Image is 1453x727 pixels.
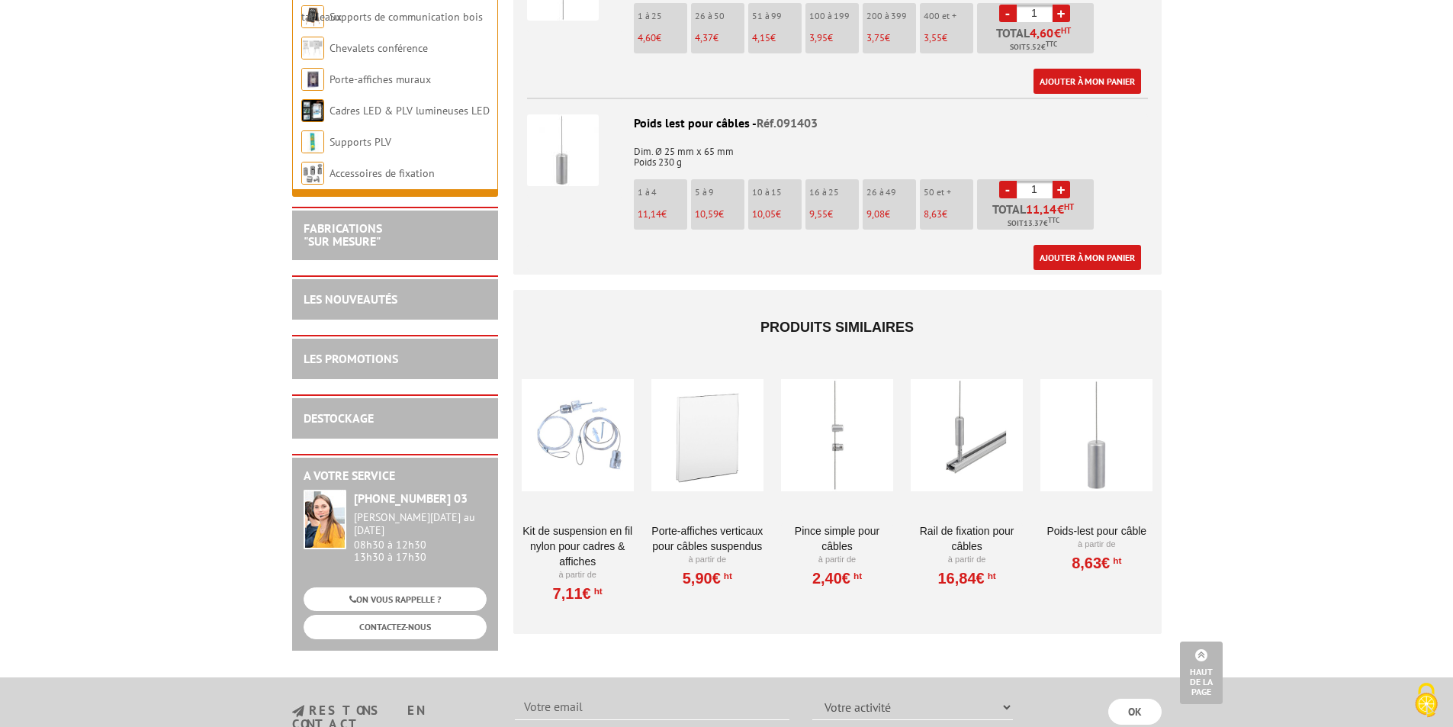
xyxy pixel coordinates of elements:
a: - [999,181,1017,198]
h2: A votre service [304,469,487,483]
span: 4,37 [695,31,713,44]
p: À partir de [781,554,893,566]
p: 50 et + [924,187,973,198]
span: 4,60 [638,31,656,44]
span: 4,15 [752,31,770,44]
p: 1 à 25 [638,11,687,21]
a: Pince simple pour câbles [781,523,893,554]
span: 10,59 [695,207,718,220]
img: widget-service.jpg [304,490,346,549]
img: Chevalets conférence [301,37,324,60]
sup: HT [1110,555,1121,566]
p: 26 à 49 [866,187,916,198]
p: À partir de [911,554,1023,566]
a: Accessoires de fixation [329,166,435,180]
sup: TTC [1046,40,1057,48]
span: Soit € [1008,217,1059,230]
span: Soit € [1010,41,1057,53]
span: 9,08 [866,207,885,220]
sup: HT [1064,201,1074,212]
p: À partir de [651,554,763,566]
span: Produits similaires [760,320,914,335]
span: 13.37 [1024,217,1043,230]
div: 08h30 à 12h30 13h30 à 17h30 [354,511,487,564]
a: DESTOCKAGE [304,410,374,426]
span: 3,75 [866,31,885,44]
a: Chevalets conférence [329,41,428,55]
a: + [1053,5,1070,22]
img: Poids lest pour câbles [527,114,599,186]
a: Ajouter à mon panier [1033,245,1141,270]
a: 5,90€HT [683,574,732,583]
sup: HT [591,586,603,597]
sup: HT [721,571,732,581]
p: 1 à 4 [638,187,687,198]
span: 9,55 [809,207,828,220]
p: 10 à 15 [752,187,802,198]
p: € [924,33,973,43]
a: Cadres LED & PLV lumineuses LED [329,104,490,117]
p: € [638,209,687,220]
a: CONTACTEZ-NOUS [304,615,487,639]
p: € [866,33,916,43]
span: 11,14 [1026,203,1057,215]
sup: HT [985,571,996,581]
a: Ajouter à mon panier [1033,69,1141,94]
p: € [752,209,802,220]
a: + [1053,181,1070,198]
a: 7,11€HT [553,589,603,598]
p: 26 à 50 [695,11,744,21]
span: 8,63 [924,207,942,220]
span: 3,55 [924,31,942,44]
a: Poids-lest pour câble [1040,523,1152,539]
sup: TTC [1048,216,1059,224]
button: Cookies (fenêtre modale) [1400,675,1453,727]
p: € [752,33,802,43]
p: € [809,209,859,220]
strong: [PHONE_NUMBER] 03 [354,491,468,506]
a: Rail de fixation pour câbles [911,523,1023,554]
p: 200 à 399 [866,11,916,21]
span: Réf.091403 [757,115,818,130]
a: 8,63€HT [1072,558,1121,568]
sup: HT [1061,25,1071,36]
p: € [638,33,687,43]
p: À partir de [1040,539,1152,551]
p: 100 à 199 [809,11,859,21]
p: 51 à 99 [752,11,802,21]
img: Cookies (fenêtre modale) [1407,681,1445,719]
p: € [695,33,744,43]
span: € [1030,27,1071,39]
a: Supports PLV [329,135,391,149]
p: € [695,209,744,220]
img: Supports PLV [301,130,324,153]
input: Votre email [515,694,789,720]
span: 4,60 [1030,27,1054,39]
p: À partir de [522,569,634,581]
a: 16,84€HT [937,574,995,583]
a: Haut de la page [1180,642,1223,704]
a: Supports de communication bois [329,10,483,24]
img: Accessoires de fixation [301,162,324,185]
div: [PERSON_NAME][DATE] au [DATE] [354,511,487,537]
span: 10,05 [752,207,776,220]
span: € [1026,203,1074,215]
img: Porte-affiches muraux [301,68,324,91]
p: € [809,33,859,43]
img: Cadres LED & PLV lumineuses LED [301,99,324,122]
span: 3,95 [809,31,828,44]
a: FABRICATIONS"Sur Mesure" [304,220,382,249]
a: LES NOUVEAUTÉS [304,291,397,307]
a: 2,40€HT [812,574,862,583]
a: - [999,5,1017,22]
a: Porte-affiches verticaux pour câbles suspendus [651,523,763,554]
p: 16 à 25 [809,187,859,198]
a: LES PROMOTIONS [304,351,398,366]
a: Kit de suspension en fil nylon pour cadres & affiches [522,523,634,569]
img: newsletter.jpg [292,705,304,718]
p: 400 et + [924,11,973,21]
div: Poids lest pour câbles - [527,114,1148,132]
span: 5.52 [1026,41,1041,53]
p: € [866,209,916,220]
span: 11,14 [638,207,661,220]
